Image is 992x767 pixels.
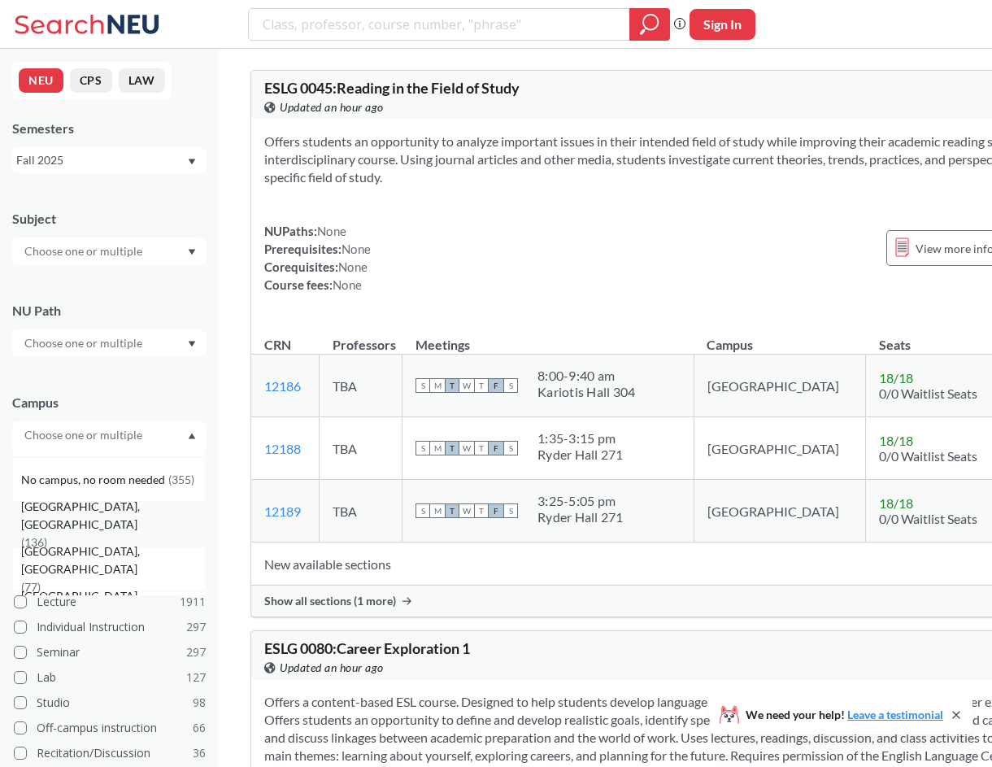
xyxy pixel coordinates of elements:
span: S [416,378,430,393]
span: M [430,441,445,455]
span: None [342,242,371,256]
span: Updated an hour ago [280,659,384,677]
span: 98 [193,694,206,712]
div: Ryder Hall 271 [537,509,624,525]
div: Dropdown arrow [12,238,206,265]
span: [GEOGRAPHIC_DATA], [GEOGRAPHIC_DATA] [21,498,205,534]
a: 12188 [264,441,301,456]
span: 66 [193,719,206,737]
input: Choose one or multiple [16,333,153,353]
span: ESLG 0045 : Reading in the Field of Study [264,79,520,97]
span: No campus, no room needed [21,471,168,489]
label: Recitation/Discussion [14,743,206,764]
span: ESLG 0080 : Career Exploration 1 [264,639,470,657]
span: 18 / 18 [879,433,913,448]
div: Semesters [12,120,206,137]
input: Class, professor, course number, "phrase" [261,11,618,38]
span: 0/0 Waitlist Seats [879,448,977,464]
a: 12189 [264,503,301,519]
button: Sign In [690,9,755,40]
div: magnifying glass [629,8,670,41]
span: 18 / 18 [879,370,913,386]
span: T [474,503,489,518]
span: 127 [186,669,206,686]
span: W [459,378,474,393]
span: S [503,441,518,455]
button: LAW [119,68,165,93]
span: T [474,441,489,455]
span: 1911 [180,593,206,611]
span: 297 [186,643,206,661]
span: None [338,259,368,274]
span: F [489,441,503,455]
svg: Dropdown arrow [188,341,196,347]
span: M [430,503,445,518]
div: Fall 2025Dropdown arrow [12,147,206,173]
span: None [317,224,346,238]
div: Ryder Hall 271 [537,447,624,463]
span: S [416,441,430,455]
a: Leave a testimonial [847,708,943,721]
td: [GEOGRAPHIC_DATA] [694,355,865,417]
svg: Dropdown arrow [188,433,196,439]
th: Meetings [402,320,694,355]
div: Fall 2025 [16,151,186,169]
th: Professors [320,320,402,355]
span: F [489,503,503,518]
span: Updated an hour ago [280,98,384,116]
span: S [503,503,518,518]
span: ( 355 ) [168,473,194,486]
div: Campus [12,394,206,412]
span: T [445,441,459,455]
input: Choose one or multiple [16,425,153,445]
td: TBA [320,480,402,543]
span: 36 [193,744,206,762]
svg: magnifying glass [640,13,659,36]
label: Seminar [14,642,206,663]
span: T [474,378,489,393]
span: Show all sections (1 more) [264,594,396,608]
label: Studio [14,692,206,713]
span: We need your help! [746,709,943,721]
span: [GEOGRAPHIC_DATA], [GEOGRAPHIC_DATA] [21,587,205,623]
input: Choose one or multiple [16,242,153,261]
span: None [333,277,362,292]
span: [GEOGRAPHIC_DATA], [GEOGRAPHIC_DATA] [21,543,205,578]
label: Individual Instruction [14,617,206,638]
span: W [459,503,474,518]
span: ( 136 ) [21,535,47,549]
a: 12186 [264,378,301,394]
button: NEU [19,68,63,93]
span: S [503,378,518,393]
div: NU Path [12,302,206,320]
div: 1:35 - 3:15 pm [537,430,624,447]
label: Lecture [14,591,206,612]
td: TBA [320,417,402,480]
span: 297 [186,618,206,636]
div: Kariotis Hall 304 [537,384,635,400]
span: T [445,503,459,518]
div: 8:00 - 9:40 am [537,368,635,384]
span: W [459,441,474,455]
svg: Dropdown arrow [188,249,196,255]
div: Dropdown arrow[GEOGRAPHIC_DATA](2074)Online(682)No campus, no room needed(355)[GEOGRAPHIC_DATA], ... [12,421,206,449]
span: 0/0 Waitlist Seats [879,386,977,401]
td: [GEOGRAPHIC_DATA] [694,480,865,543]
span: 0/0 Waitlist Seats [879,511,977,526]
button: CPS [70,68,112,93]
div: 3:25 - 5:05 pm [537,493,624,509]
span: F [489,378,503,393]
div: CRN [264,336,291,354]
span: 18 / 18 [879,495,913,511]
span: T [445,378,459,393]
span: M [430,378,445,393]
th: Campus [694,320,865,355]
label: Off-campus instruction [14,717,206,739]
span: S [416,503,430,518]
label: Lab [14,667,206,688]
div: NUPaths: Prerequisites: Corequisites: Course fees: [264,222,371,294]
div: Subject [12,210,206,228]
td: TBA [320,355,402,417]
svg: Dropdown arrow [188,159,196,165]
div: Dropdown arrow [12,329,206,357]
